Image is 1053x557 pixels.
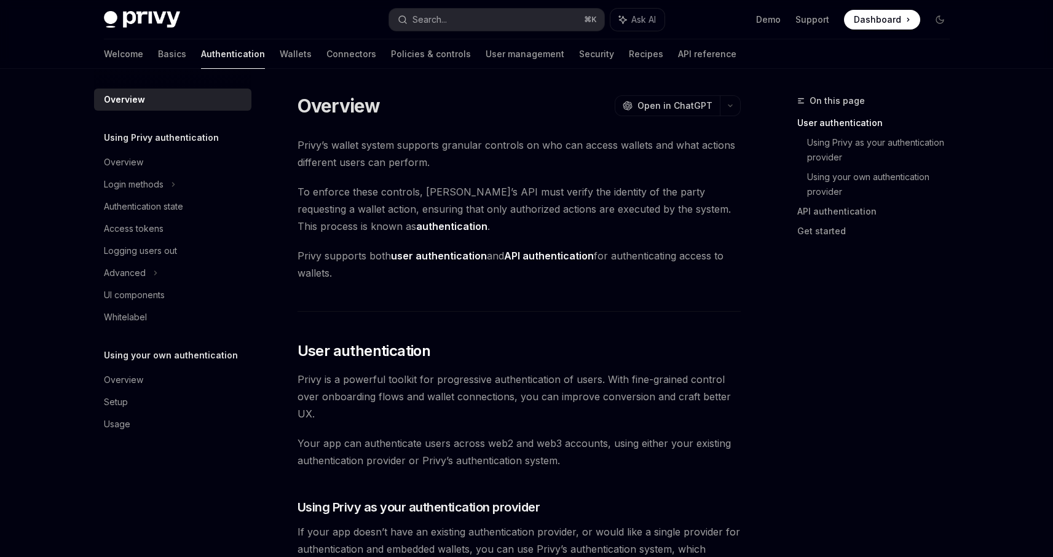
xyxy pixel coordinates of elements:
[104,155,143,170] div: Overview
[94,369,251,391] a: Overview
[104,39,143,69] a: Welcome
[504,250,594,262] strong: API authentication
[94,196,251,218] a: Authentication state
[104,348,238,363] h5: Using your own authentication
[412,12,447,27] div: Search...
[104,130,219,145] h5: Using Privy authentication
[844,10,920,30] a: Dashboard
[930,10,950,30] button: Toggle dark mode
[298,136,741,171] span: Privy’s wallet system supports granular controls on who can access wallets and what actions diffe...
[678,39,736,69] a: API reference
[104,92,145,107] div: Overview
[807,133,960,167] a: Using Privy as your authentication provider
[94,391,251,413] a: Setup
[615,95,720,116] button: Open in ChatGPT
[298,435,741,469] span: Your app can authenticate users across web2 and web3 accounts, using either your existing authent...
[94,218,251,240] a: Access tokens
[389,9,604,31] button: Search...⌘K
[201,39,265,69] a: Authentication
[637,100,712,112] span: Open in ChatGPT
[810,93,865,108] span: On this page
[104,373,143,387] div: Overview
[94,306,251,328] a: Whitelabel
[104,266,146,280] div: Advanced
[104,243,177,258] div: Logging users out
[298,499,540,516] span: Using Privy as your authentication provider
[298,183,741,235] span: To enforce these controls, [PERSON_NAME]’s API must verify the identity of the party requesting a...
[854,14,901,26] span: Dashboard
[629,39,663,69] a: Recipes
[104,199,183,214] div: Authentication state
[486,39,564,69] a: User management
[104,395,128,409] div: Setup
[104,221,164,236] div: Access tokens
[797,221,960,241] a: Get started
[94,89,251,111] a: Overview
[94,240,251,262] a: Logging users out
[416,220,487,232] strong: authentication
[94,413,251,435] a: Usage
[807,167,960,202] a: Using your own authentication provider
[584,15,597,25] span: ⌘ K
[104,417,130,432] div: Usage
[756,14,781,26] a: Demo
[579,39,614,69] a: Security
[631,14,656,26] span: Ask AI
[326,39,376,69] a: Connectors
[797,202,960,221] a: API authentication
[298,247,741,282] span: Privy supports both and for authenticating access to wallets.
[158,39,186,69] a: Basics
[94,284,251,306] a: UI components
[797,113,960,133] a: User authentication
[94,151,251,173] a: Overview
[104,310,147,325] div: Whitelabel
[391,250,487,262] strong: user authentication
[104,11,180,28] img: dark logo
[298,341,431,361] span: User authentication
[104,288,165,302] div: UI components
[298,371,741,422] span: Privy is a powerful toolkit for progressive authentication of users. With fine-grained control ov...
[391,39,471,69] a: Policies & controls
[610,9,665,31] button: Ask AI
[795,14,829,26] a: Support
[104,177,164,192] div: Login methods
[280,39,312,69] a: Wallets
[298,95,381,117] h1: Overview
